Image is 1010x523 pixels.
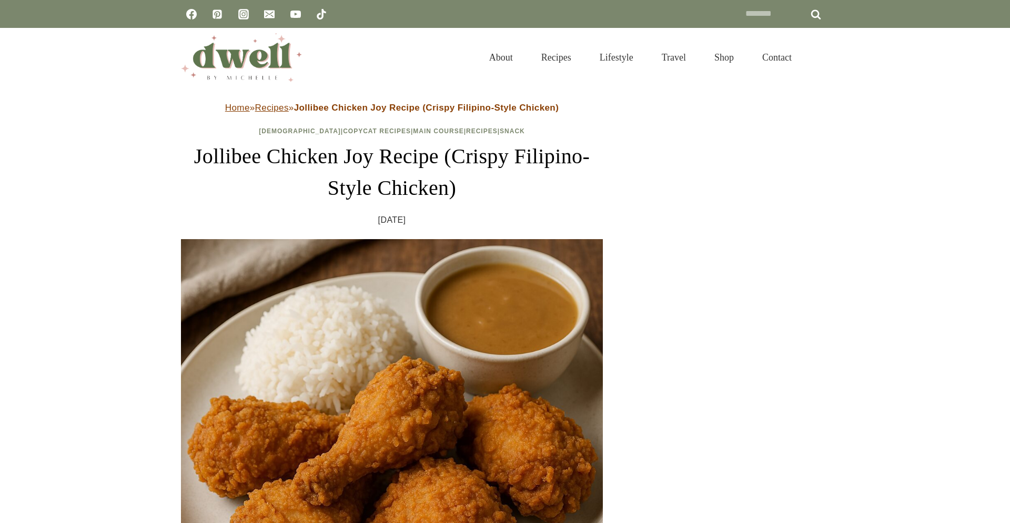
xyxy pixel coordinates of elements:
a: Copycat Recipes [343,127,411,135]
nav: Primary Navigation [475,39,806,76]
a: Recipes [466,127,498,135]
a: Contact [748,39,806,76]
span: | | | | [259,127,525,135]
a: Travel [648,39,700,76]
a: Main Course [413,127,463,135]
a: Recipes [255,103,289,113]
a: Shop [700,39,748,76]
h1: Jollibee Chicken Joy Recipe (Crispy Filipino-Style Chicken) [181,141,603,204]
a: Recipes [527,39,585,76]
a: Snack [500,127,525,135]
a: TikTok [311,4,332,25]
a: Lifestyle [585,39,648,76]
a: Home [225,103,250,113]
button: View Search Form [811,48,829,66]
span: » » [225,103,559,113]
a: Email [259,4,280,25]
strong: Jollibee Chicken Joy Recipe (Crispy Filipino-Style Chicken) [294,103,559,113]
a: Pinterest [207,4,228,25]
a: YouTube [285,4,306,25]
a: About [475,39,527,76]
a: Instagram [233,4,254,25]
a: Facebook [181,4,202,25]
time: [DATE] [378,212,406,228]
img: DWELL by michelle [181,33,302,82]
a: [DEMOGRAPHIC_DATA] [259,127,341,135]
